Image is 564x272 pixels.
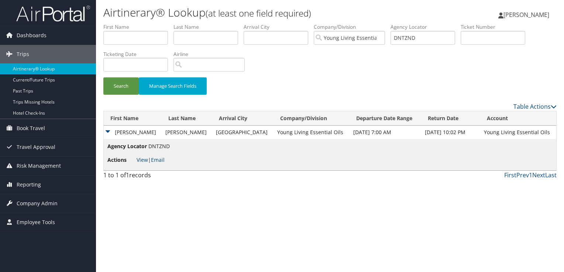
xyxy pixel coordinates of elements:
span: Dashboards [17,26,47,45]
td: [DATE] 7:00 AM [350,126,422,139]
td: Young Living Essential Oils [274,126,350,139]
td: [PERSON_NAME] [104,126,162,139]
span: DNTZND [148,143,170,150]
td: [GEOGRAPHIC_DATA] [212,126,274,139]
td: [DATE] 10:02 PM [421,126,480,139]
span: Company Admin [17,194,58,213]
span: Trips [17,45,29,63]
span: Book Travel [17,119,45,137]
div: 1 to 1 of records [103,171,209,183]
span: | [137,156,165,163]
a: View [137,156,148,163]
a: Email [151,156,165,163]
label: Airline [173,50,250,58]
label: First Name [103,23,173,31]
th: Account: activate to sort column ascending [480,111,556,126]
span: Travel Approval [17,138,55,156]
td: Young Living Essential Oils [480,126,556,139]
img: airportal-logo.png [16,5,90,22]
span: Risk Management [17,157,61,175]
span: [PERSON_NAME] [503,11,549,19]
small: (at least one field required) [206,7,311,19]
span: Reporting [17,175,41,194]
a: [PERSON_NAME] [498,4,557,26]
label: Ticketing Date [103,50,173,58]
a: Next [532,171,545,179]
label: Ticket Number [461,23,531,31]
th: Return Date: activate to sort column ascending [421,111,480,126]
button: Manage Search Fields [139,77,207,95]
a: Table Actions [513,102,557,111]
th: Company/Division [274,111,350,126]
span: 1 [126,171,129,179]
button: Search [103,77,139,95]
label: Last Name [173,23,244,31]
th: Departure Date Range: activate to sort column ascending [350,111,422,126]
a: 1 [529,171,532,179]
span: Actions [107,156,135,164]
th: Last Name: activate to sort column ascending [162,111,212,126]
label: Arrival City [244,23,314,31]
th: First Name: activate to sort column ascending [104,111,162,126]
h1: Airtinerary® Lookup [103,5,406,20]
td: [PERSON_NAME] [162,126,212,139]
a: Last [545,171,557,179]
span: Agency Locator [107,142,147,150]
label: Company/Division [314,23,391,31]
a: First [504,171,516,179]
span: Employee Tools [17,213,55,231]
label: Agency Locator [391,23,461,31]
a: Prev [516,171,529,179]
th: Arrival City: activate to sort column ascending [212,111,274,126]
